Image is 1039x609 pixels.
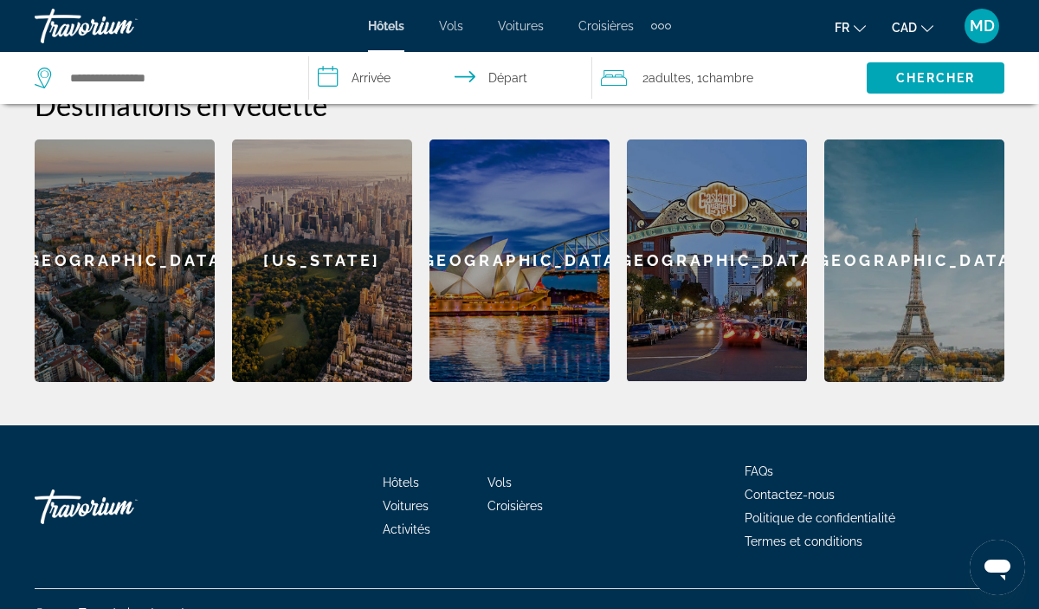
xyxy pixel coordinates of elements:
[35,139,215,382] div: [GEOGRAPHIC_DATA]
[745,464,773,478] a: FAQs
[702,71,753,85] span: Chambre
[498,19,544,33] a: Voitures
[867,62,1004,94] button: Search
[35,87,1004,122] h2: Destinations en vedette
[649,71,691,85] span: Adultes
[232,139,412,382] div: [US_STATE]
[642,66,691,90] span: 2
[383,499,429,513] a: Voitures
[232,139,412,382] a: New York[US_STATE]
[35,481,208,533] a: Go Home
[592,52,867,104] button: Travelers: 2 adults, 0 children
[824,139,1004,382] div: [GEOGRAPHIC_DATA]
[429,139,610,382] a: Sydney[GEOGRAPHIC_DATA]
[892,21,917,35] span: CAD
[35,3,208,49] a: Travorium
[745,511,895,525] a: Politique de confidentialité
[35,139,215,382] a: Barcelona[GEOGRAPHIC_DATA]
[487,476,512,489] a: Vols
[835,15,866,40] button: Change language
[824,139,1004,382] a: Paris[GEOGRAPHIC_DATA]
[439,19,463,33] a: Vols
[487,499,543,513] a: Croisières
[368,19,404,33] a: Hôtels
[892,15,933,40] button: Change currency
[429,139,610,382] div: [GEOGRAPHIC_DATA]
[383,476,419,489] a: Hôtels
[835,21,849,35] span: fr
[309,52,592,104] button: Select check in and out date
[651,12,671,40] button: Extra navigation items
[745,488,835,502] a: Contactez-nous
[691,66,753,90] span: , 1
[627,139,807,382] a: San Diego[GEOGRAPHIC_DATA]
[627,139,807,381] div: [GEOGRAPHIC_DATA]
[896,71,975,85] span: Chercher
[959,8,1004,44] button: User Menu
[970,540,1025,595] iframe: Bouton de lancement de la fenêtre de messagerie
[578,19,634,33] a: Croisières
[68,65,282,91] input: Search hotel destination
[745,534,862,548] a: Termes et conditions
[970,17,995,35] span: MD
[383,522,430,536] a: Activités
